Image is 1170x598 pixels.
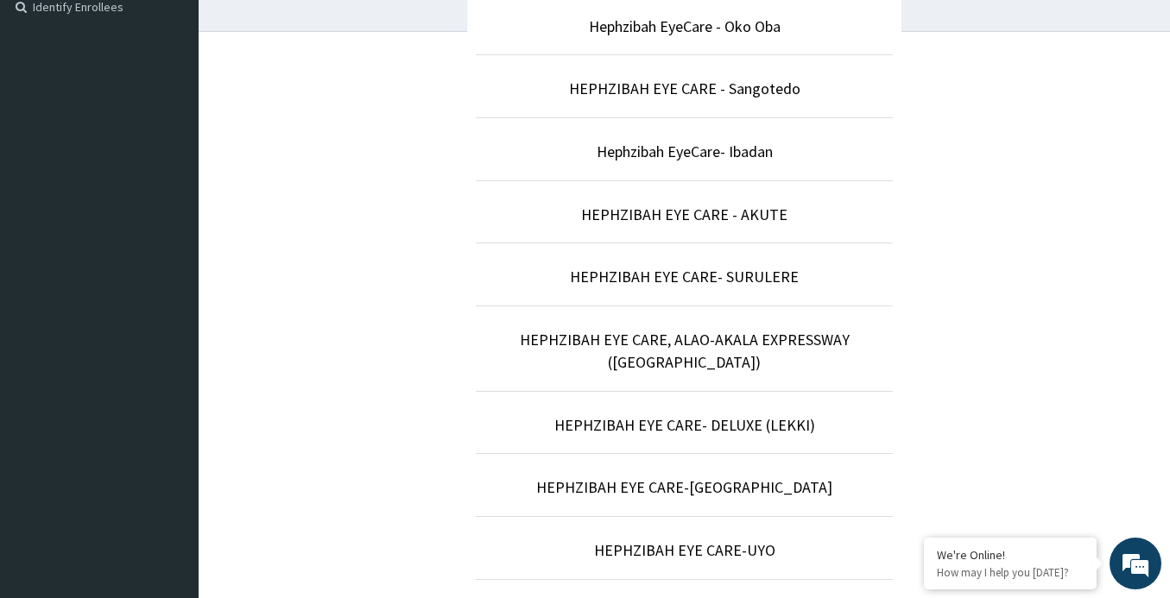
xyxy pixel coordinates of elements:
[569,79,800,98] a: HEPHZIBAH EYE CARE - Sangotedo
[589,16,781,36] a: Hephzibah EyeCare - Oko Oba
[581,205,787,224] a: HEPHZIBAH EYE CARE - AKUTE
[570,267,799,286] a: HEPHZIBAH EYE CARE- SURULERE
[554,415,815,435] a: HEPHZIBAH EYE CARE- DELUXE (LEKKI)
[597,142,773,161] a: Hephzibah EyeCare- Ibadan
[937,565,1084,580] p: How may I help you today?
[937,547,1084,563] div: We're Online!
[536,477,832,497] a: HEPHZIBAH EYE CARE-[GEOGRAPHIC_DATA]
[594,540,775,560] a: HEPHZIBAH EYE CARE-UYO
[520,330,850,372] a: HEPHZIBAH EYE CARE, ALAO-AKALA EXPRESSWAY ([GEOGRAPHIC_DATA])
